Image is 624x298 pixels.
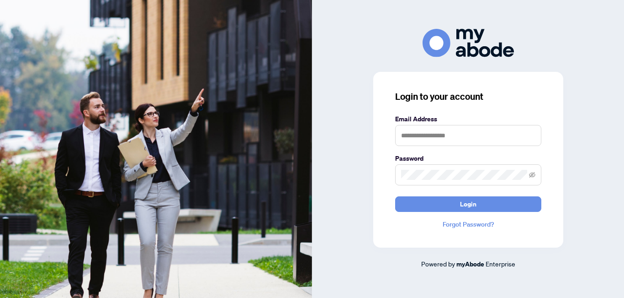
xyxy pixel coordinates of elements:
img: ma-logo [423,29,514,57]
span: Enterprise [486,260,515,268]
button: Login [395,196,541,212]
span: Powered by [421,260,455,268]
span: Login [460,197,476,211]
label: Email Address [395,114,541,124]
a: myAbode [456,259,484,269]
span: eye-invisible [529,172,535,178]
h3: Login to your account [395,90,541,103]
label: Password [395,153,541,163]
a: Forgot Password? [395,219,541,229]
